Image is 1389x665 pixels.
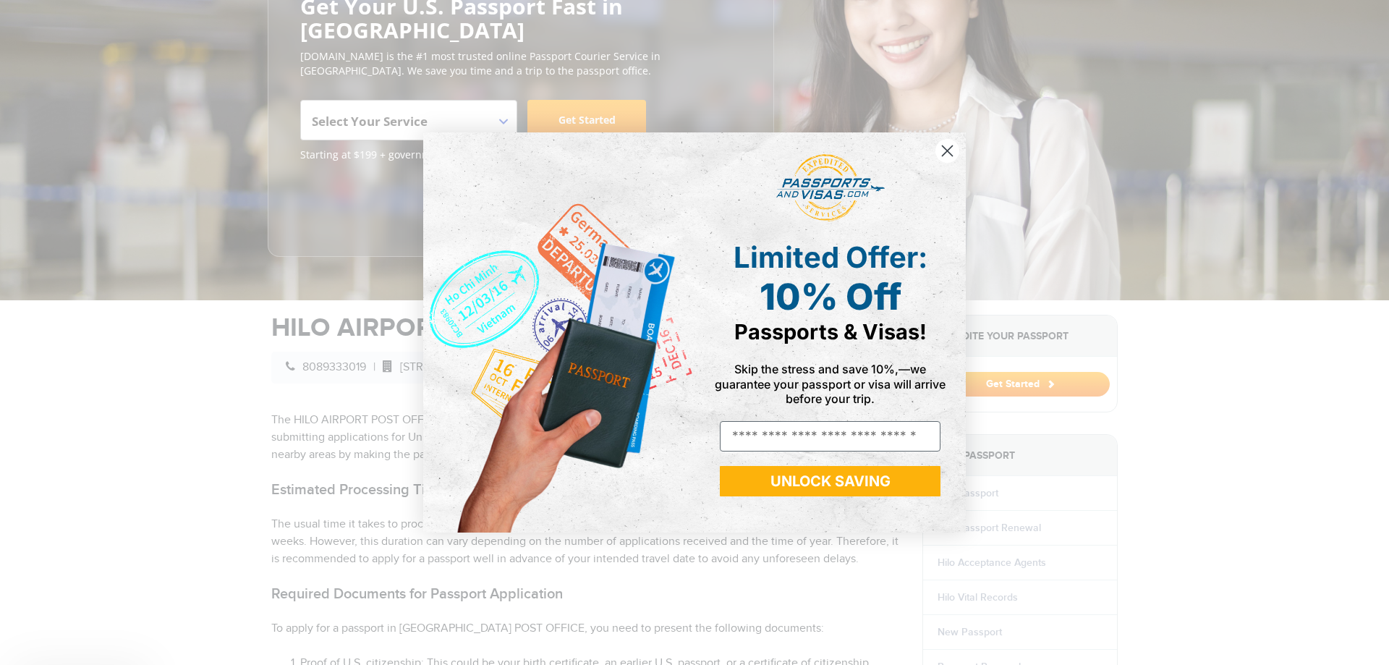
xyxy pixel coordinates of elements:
[776,154,885,222] img: passports and visas
[734,319,927,344] span: Passports & Visas!
[734,240,927,275] span: Limited Offer:
[935,138,960,164] button: Close dialog
[760,275,901,318] span: 10% Off
[423,132,694,533] img: de9cda0d-0715-46ca-9a25-073762a91ba7.png
[715,362,946,405] span: Skip the stress and save 10%,—we guarantee your passport or visa will arrive before your trip.
[720,466,940,496] button: UNLOCK SAVING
